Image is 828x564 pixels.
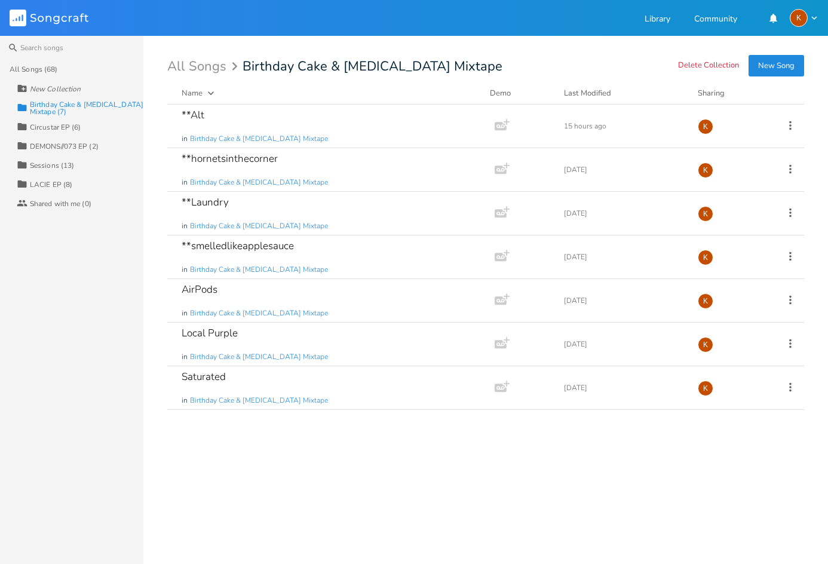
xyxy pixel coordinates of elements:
button: Name [182,87,476,99]
div: **smelledlikeapplesauce [182,241,294,251]
span: in [182,134,188,144]
div: All Songs (68) [10,66,57,73]
span: Birthday Cake & [MEDICAL_DATA] Mixtape [243,60,502,73]
div: Kat [698,250,713,265]
div: Kat [698,163,713,178]
div: 15 hours ago [564,122,683,130]
a: Community [694,15,737,25]
span: Birthday Cake & [MEDICAL_DATA] Mixtape [190,265,328,275]
div: New Collection [30,85,81,93]
button: New Song [749,55,804,76]
button: Delete Collection [678,61,739,71]
div: Sharing [698,87,769,99]
span: Birthday Cake & [MEDICAL_DATA] Mixtape [190,177,328,188]
div: [DATE] [564,297,683,304]
div: [DATE] [564,210,683,217]
span: in [182,308,188,318]
div: Kat [698,119,713,134]
span: Birthday Cake & [MEDICAL_DATA] Mixtape [190,221,328,231]
div: Last Modified [564,88,611,99]
div: Birthday Cake & [MEDICAL_DATA] Mixtape (7) [30,101,143,115]
div: AirPods [182,284,217,295]
div: Kat [698,206,713,222]
div: [DATE] [564,253,683,260]
div: [DATE] [564,384,683,391]
span: in [182,352,188,362]
div: Kat [698,381,713,396]
div: Demo [490,87,550,99]
span: in [182,221,188,231]
div: Sessions (13) [30,162,74,169]
div: [DATE] [564,166,683,173]
button: Last Modified [564,87,683,99]
div: Name [182,88,203,99]
div: Local Purple [182,328,238,338]
div: **hornetsinthecorner [182,154,278,164]
div: [DATE] [564,341,683,348]
span: Birthday Cake & [MEDICAL_DATA] Mixtape [190,396,328,406]
button: K [790,9,818,27]
span: Birthday Cake & [MEDICAL_DATA] Mixtape [190,134,328,144]
span: in [182,265,188,275]
div: Kat [790,9,808,27]
div: Kat [698,337,713,352]
span: Birthday Cake & [MEDICAL_DATA] Mixtape [190,352,328,362]
div: Saturated [182,372,226,382]
div: Circustar EP (6) [30,124,81,131]
span: in [182,177,188,188]
div: LACIE EP (8) [30,181,72,188]
div: All Songs [167,61,241,72]
div: DEMONS//073 EP (2) [30,143,99,150]
div: Kat [698,293,713,309]
div: Shared with me (0) [30,200,91,207]
span: in [182,396,188,406]
span: Birthday Cake & [MEDICAL_DATA] Mixtape [190,308,328,318]
a: Library [645,15,670,25]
